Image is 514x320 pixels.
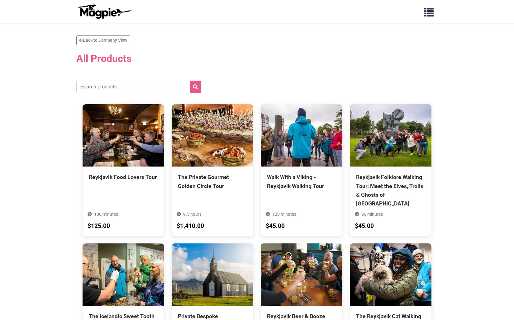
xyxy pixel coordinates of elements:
span: 180 minutes [94,212,118,217]
a: Walk With a Viking - Reykjavik Walking Tour 120 minutes $45.00 [261,104,342,218]
div: Reykjavik Folklore Walking Tour: Meet the Elves, Trolls & Ghosts of [GEOGRAPHIC_DATA] [356,173,425,208]
div: Walk With a Viking - Reykjavik Walking Tour [267,173,336,190]
img: Walk With a Viking - Reykjavik Walking Tour [261,104,342,167]
img: Reykjavik Beer & Booze Tour [261,243,342,306]
img: Reykjavik Folklore Walking Tour: Meet the Elves, Trolls & Ghosts of Iceland [350,104,431,167]
img: The Icelandic Sweet Tooth Tour [83,243,164,306]
span: 120 minutes [272,212,296,217]
span: 90 minutes [361,212,383,217]
img: The Private Gourmet Golden Circle Tour [172,104,253,167]
span: 9.5 hours [183,212,202,217]
a: The Private Gourmet Golden Circle Tour 9.5 hours $1,410.00 [172,104,253,218]
a: Back to Company View [76,35,130,45]
img: logo-ab69f6fb50320c5b225c76a69d11143b.png [76,4,132,19]
div: $1,410.00 [177,221,204,231]
div: $125.00 [88,221,110,231]
div: Reykjavik Food Lovers Tour [89,173,158,181]
img: Reykjavik Food Lovers Tour [83,104,164,167]
img: The Reykjavik Cat Walking Tour [350,243,431,306]
div: The Private Gourmet Golden Circle Tour [178,173,247,190]
div: $45.00 [355,221,374,231]
img: Private Bespoke Snaefellsnes Peninsula Tour [172,243,253,306]
a: Reykjavik Food Lovers Tour 180 minutes $125.00 [83,104,164,209]
input: Search products... [76,81,201,93]
h2: All Products [76,49,438,68]
div: $45.00 [266,221,285,231]
a: Reykjavik Folklore Walking Tour: Meet the Elves, Trolls & Ghosts of [GEOGRAPHIC_DATA] 90 minutes ... [350,104,431,236]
